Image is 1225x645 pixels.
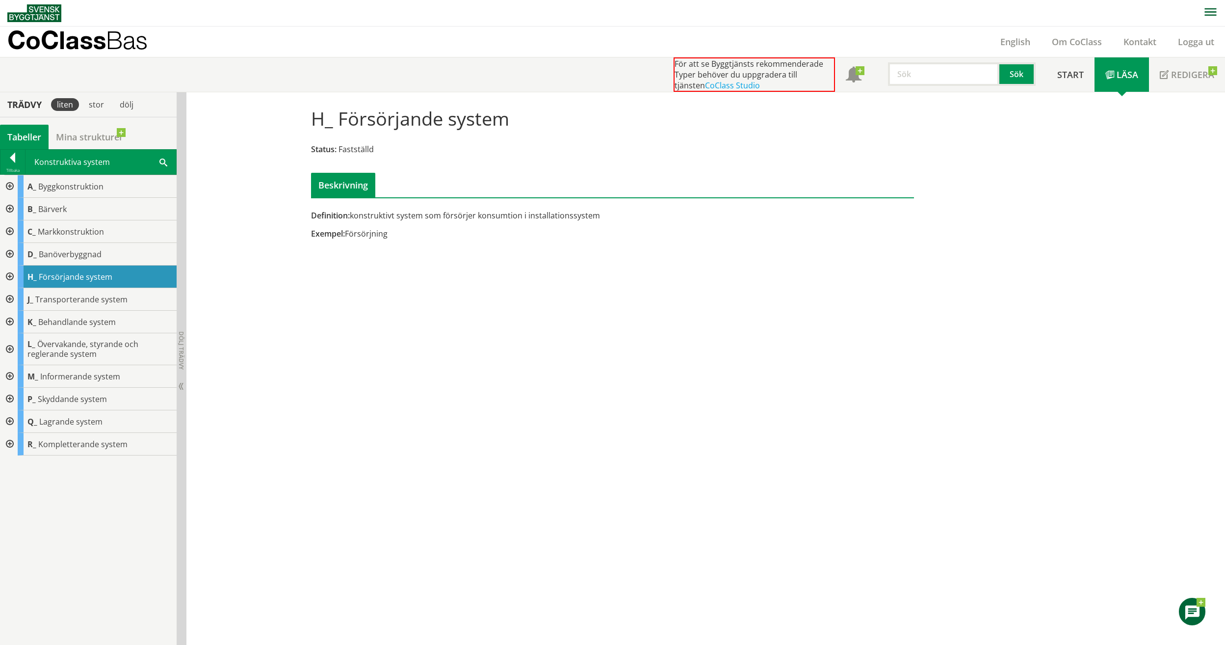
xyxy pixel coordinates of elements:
[311,210,708,221] div: konstruktivt system som försörjer konsumtion i installationssystem
[38,439,128,450] span: Kompletterande system
[2,99,47,110] div: Trädvy
[38,317,116,327] span: Behandlande system
[846,68,861,83] span: Notifikationer
[38,204,67,215] span: Bärverk
[39,271,112,282] span: Försörjande system
[339,144,374,155] span: Fastställd
[27,271,37,282] span: H_
[106,26,148,54] span: Bas
[39,249,102,260] span: Banöverbyggnad
[51,98,79,111] div: liten
[39,416,103,427] span: Lagrande system
[114,98,139,111] div: dölj
[38,394,107,404] span: Skyddande system
[1095,57,1149,92] a: Läsa
[26,150,176,174] div: Konstruktiva system
[705,80,760,91] a: CoClass Studio
[35,294,128,305] span: Transporterande system
[311,228,345,239] span: Exempel:
[1041,36,1113,48] a: Om CoClass
[7,34,148,46] p: CoClass
[7,27,169,57] a: CoClassBas
[27,249,37,260] span: D_
[311,210,350,221] span: Definition:
[311,173,375,197] div: Beskrivning
[27,416,37,427] span: Q_
[311,228,708,239] div: Försörjning
[999,62,1036,86] button: Sök
[27,181,36,192] span: A_
[27,371,38,382] span: M_
[27,439,36,450] span: R_
[177,331,185,370] span: Dölj trädvy
[1149,57,1225,92] a: Redigera
[27,339,138,359] span: Övervakande, styrande och reglerande system
[311,107,509,129] h1: H_ Försörjande system
[49,125,130,149] a: Mina strukturer
[38,181,104,192] span: Byggkonstruktion
[7,4,61,22] img: Svensk Byggtjänst
[1167,36,1225,48] a: Logga ut
[888,62,999,86] input: Sök
[27,204,36,215] span: B_
[990,36,1041,48] a: English
[27,317,36,327] span: K_
[83,98,110,111] div: stor
[1171,69,1214,81] span: Redigera
[1046,57,1095,92] a: Start
[27,394,36,404] span: P_
[1057,69,1084,81] span: Start
[40,371,120,382] span: Informerande system
[38,226,104,237] span: Markkonstruktion
[674,57,835,92] div: För att se Byggtjänsts rekommenderade Typer behöver du uppgradera till tjänsten
[1117,69,1138,81] span: Läsa
[1113,36,1167,48] a: Kontakt
[0,166,25,174] div: Tillbaka
[27,294,33,305] span: J_
[159,157,167,167] span: Sök i tabellen
[311,144,337,155] span: Status:
[27,339,35,349] span: L_
[27,226,36,237] span: C_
